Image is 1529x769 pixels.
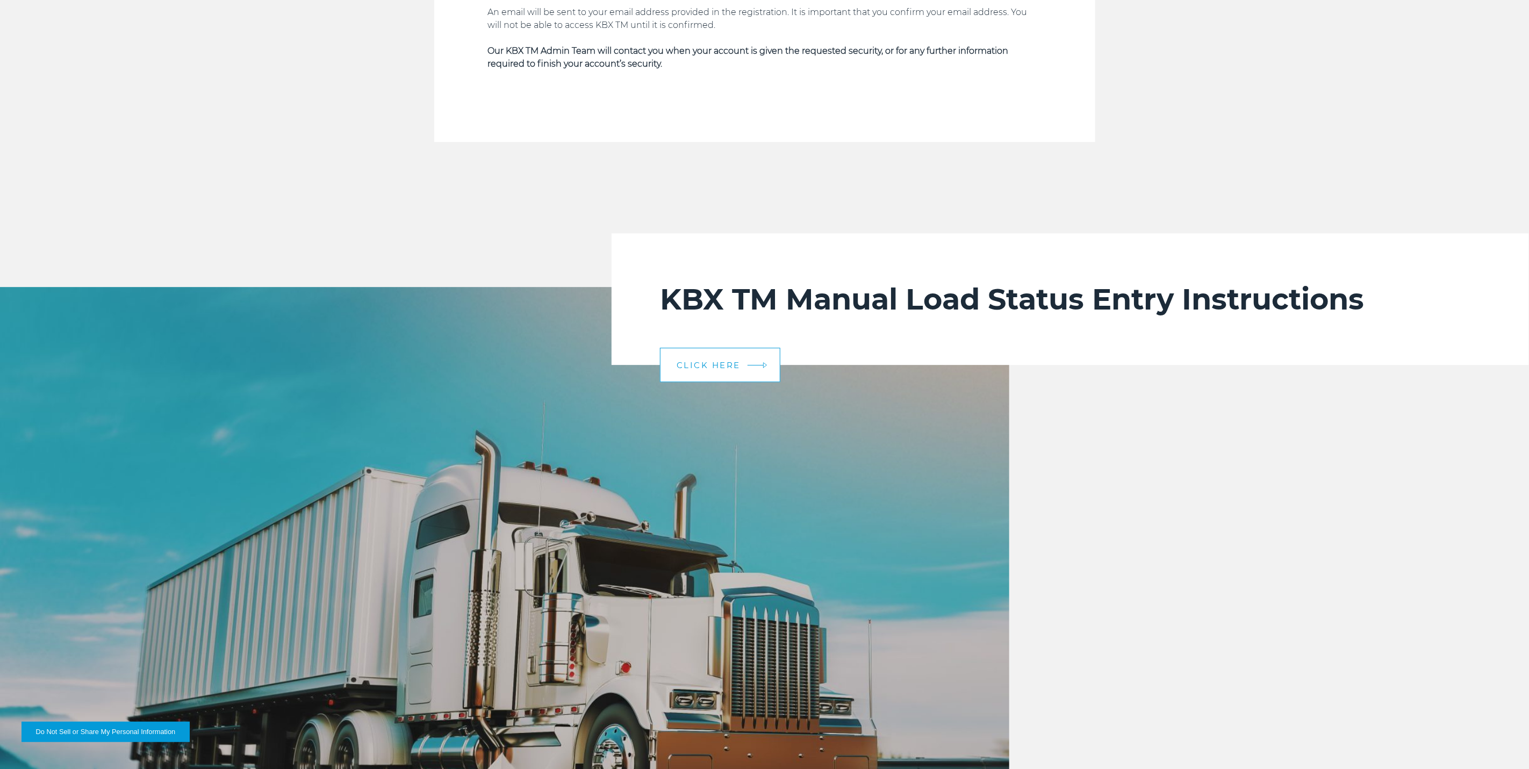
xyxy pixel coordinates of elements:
button: Do Not Sell or Share My Personal Information [21,722,190,742]
img: arrow [763,362,767,368]
strong: Our KBX TM Admin Team will contact you when your account is given the requested security, or for ... [488,46,1009,69]
span: CLICK HERE [677,361,741,369]
p: An email will be sent to your email address provided in the registration. It is important that yo... [488,6,1042,32]
a: CLICK HERE arrow arrow [660,348,780,382]
h2: KBX TM Manual Load Status Entry Instructions [660,282,1481,317]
